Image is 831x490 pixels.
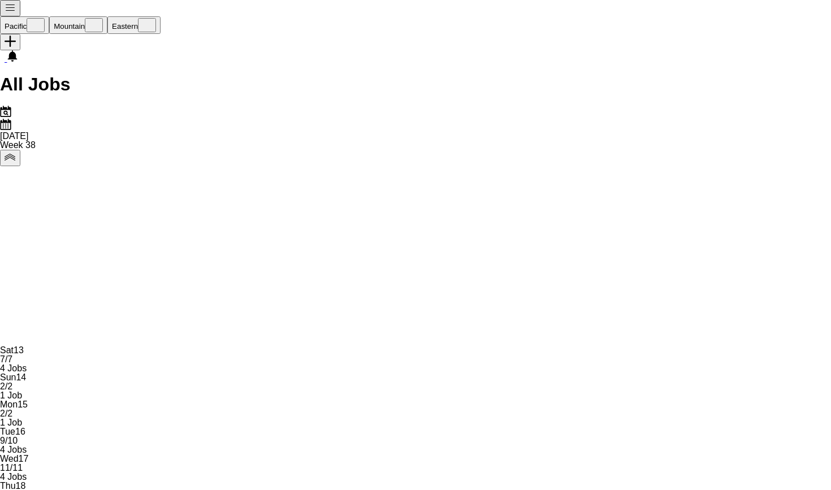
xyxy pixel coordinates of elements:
span: 13 [14,345,24,355]
button: Mountain [49,16,107,34]
iframe: Chat Widget [774,436,831,490]
button: Eastern [107,16,161,34]
span: 16 [15,427,25,436]
span: 15 [18,400,28,409]
span: 17 [19,454,29,463]
span: 14 [16,372,26,382]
